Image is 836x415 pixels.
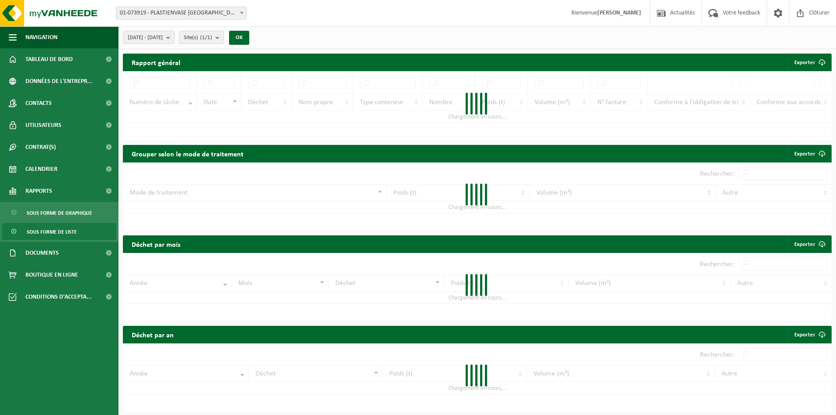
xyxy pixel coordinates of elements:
[128,31,163,44] span: [DATE] - [DATE]
[27,205,92,221] span: Sous forme de graphique
[2,204,116,221] a: Sous forme de graphique
[25,158,57,180] span: Calendrier
[25,26,57,48] span: Navigation
[2,223,116,240] a: Sous forme de liste
[123,54,189,71] h2: Rapport général
[25,264,78,286] span: Boutique en ligne
[787,54,831,71] button: Exporter
[787,235,831,253] a: Exporter
[25,286,92,308] span: Conditions d'accepta...
[25,70,93,92] span: Données de l'entrepr...
[184,31,212,44] span: Site(s)
[25,242,59,264] span: Documents
[27,224,77,240] span: Sous forme de liste
[25,48,73,70] span: Tableau de bord
[179,31,224,44] button: Site(s)(1/1)
[200,35,212,40] count: (1/1)
[123,326,183,343] h2: Déchet par an
[787,326,831,343] a: Exporter
[25,136,56,158] span: Contrat(s)
[123,31,175,44] button: [DATE] - [DATE]
[229,31,249,45] button: OK
[787,145,831,162] a: Exporter
[116,7,246,19] span: 01-073919 - PLASTIENVASE FRANCIA - ARRAS
[116,7,247,20] span: 01-073919 - PLASTIENVASE FRANCIA - ARRAS
[597,10,641,16] strong: [PERSON_NAME]
[25,114,61,136] span: Utilisateurs
[123,145,252,162] h2: Grouper selon le mode de traitement
[123,235,189,253] h2: Déchet par mois
[25,180,52,202] span: Rapports
[25,92,52,114] span: Contacts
